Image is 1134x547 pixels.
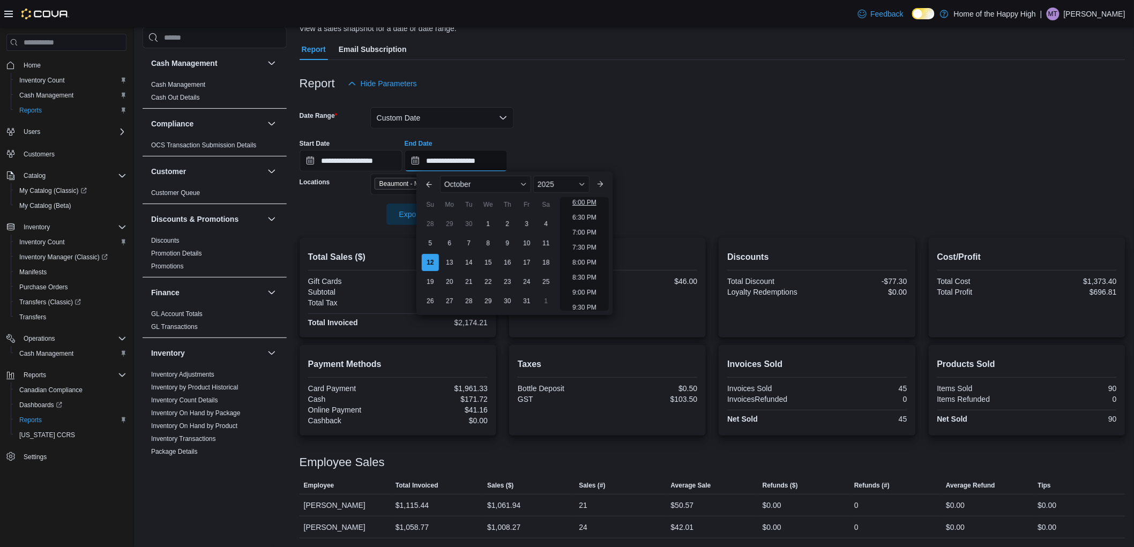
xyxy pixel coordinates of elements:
[1038,481,1051,490] span: Tips
[300,23,457,34] div: View a sales snapshot for a date or date range.
[11,428,131,443] button: [US_STATE] CCRS
[151,80,205,89] span: Cash Management
[727,395,815,403] div: InvoicesRefunded
[308,384,396,393] div: Card Payment
[441,293,458,310] div: day-27
[538,180,554,189] span: 2025
[11,235,131,250] button: Inventory Count
[19,268,47,276] span: Manifests
[2,368,131,383] button: Reports
[24,371,46,379] span: Reports
[19,58,126,72] span: Home
[396,481,438,490] span: Total Invoiced
[19,332,126,345] span: Operations
[727,384,815,393] div: Invoices Sold
[151,262,184,271] span: Promotions
[480,235,497,252] div: day-8
[763,481,798,490] span: Refunds ($)
[460,273,478,290] div: day-21
[11,250,131,265] a: Inventory Manager (Classic)
[15,184,126,197] span: My Catalog (Classic)
[151,166,186,177] h3: Customer
[400,416,488,425] div: $0.00
[19,148,59,161] a: Customers
[533,176,590,193] div: Button. Open the year selector. 2025 is currently selected.
[538,215,555,233] div: day-4
[304,481,334,490] span: Employee
[405,150,508,171] input: Press the down key to enter a popover containing a calendar. Press the escape key to close the po...
[19,416,42,424] span: Reports
[308,416,396,425] div: Cashback
[24,150,55,159] span: Customers
[19,221,126,234] span: Inventory
[854,481,890,490] span: Refunds (#)
[518,293,535,310] div: day-31
[300,150,402,171] input: Press the down key to open a popover containing a calendar.
[499,273,516,290] div: day-23
[151,396,218,404] span: Inventory Count Details
[308,406,396,414] div: Online Payment
[518,215,535,233] div: day-3
[2,331,131,346] button: Operations
[568,271,601,284] li: 8:30 PM
[11,73,131,88] button: Inventory Count
[15,296,126,309] span: Transfers (Classic)
[1029,415,1117,423] div: 90
[151,384,238,391] a: Inventory by Product Historical
[19,369,126,381] span: Reports
[871,9,904,19] span: Feedback
[15,311,126,324] span: Transfers
[151,435,216,443] a: Inventory Transactions
[370,107,514,129] button: Custom Date
[422,215,439,233] div: day-28
[15,399,126,411] span: Dashboards
[151,383,238,392] span: Inventory by Product Historical
[151,189,200,197] a: Customer Queue
[400,277,488,286] div: $0.00
[24,334,55,343] span: Operations
[568,256,601,269] li: 8:00 PM
[819,277,907,286] div: -$77.30
[2,146,131,161] button: Customers
[15,414,46,426] a: Reports
[568,211,601,224] li: 6:30 PM
[480,196,497,213] div: We
[460,235,478,252] div: day-7
[912,8,935,19] input: Dark Mode
[19,369,50,381] button: Reports
[143,234,287,277] div: Discounts & Promotions
[422,196,439,213] div: Su
[24,171,46,180] span: Catalog
[11,280,131,295] button: Purchase Orders
[265,57,278,70] button: Cash Management
[937,384,1025,393] div: Items Sold
[151,214,263,224] button: Discounts & Promotions
[15,104,46,117] a: Reports
[19,298,81,306] span: Transfers (Classic)
[151,93,200,102] span: Cash Out Details
[300,139,330,148] label: Start Date
[19,431,75,439] span: [US_STATE] CCRS
[15,236,69,249] a: Inventory Count
[2,57,131,73] button: Home
[422,235,439,252] div: day-5
[460,254,478,271] div: day-14
[15,266,126,279] span: Manifests
[727,251,907,264] h2: Discounts
[1029,395,1117,403] div: 0
[24,128,40,136] span: Users
[375,178,476,190] span: Beaumont - Montalet - Fire & Flower
[499,196,516,213] div: Th
[19,147,126,160] span: Customers
[151,310,203,318] a: GL Account Totals
[151,236,180,245] span: Discounts
[19,332,59,345] button: Operations
[15,236,126,249] span: Inventory Count
[1064,8,1125,20] p: [PERSON_NAME]
[2,449,131,464] button: Settings
[300,111,338,120] label: Date Range
[300,77,335,90] h3: Report
[143,78,287,108] div: Cash Management
[518,384,606,393] div: Bottle Deposit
